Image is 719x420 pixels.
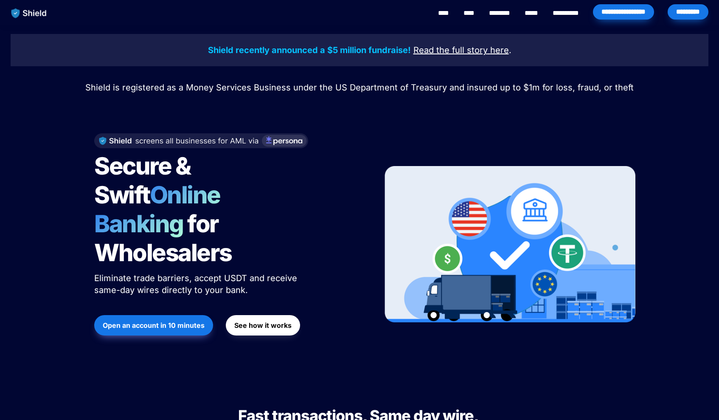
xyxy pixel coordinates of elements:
[94,311,213,340] a: Open an account in 10 minutes
[490,46,509,55] a: here
[490,45,509,55] u: here
[103,321,205,330] strong: Open an account in 10 minutes
[94,209,232,267] span: for Wholesalers
[94,152,194,209] span: Secure & Swift
[208,45,411,55] strong: Shield recently announced a $5 million fundraise!
[94,315,213,335] button: Open an account in 10 minutes
[94,180,229,238] span: Online Banking
[85,82,634,93] span: Shield is registered as a Money Services Business under the US Department of Treasury and insured...
[94,273,300,295] span: Eliminate trade barriers, accept USDT and receive same-day wires directly to your bank.
[7,4,51,22] img: website logo
[509,45,511,55] span: .
[234,321,292,330] strong: See how it works
[226,315,300,335] button: See how it works
[413,46,488,55] a: Read the full story
[226,311,300,340] a: See how it works
[413,45,488,55] u: Read the full story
